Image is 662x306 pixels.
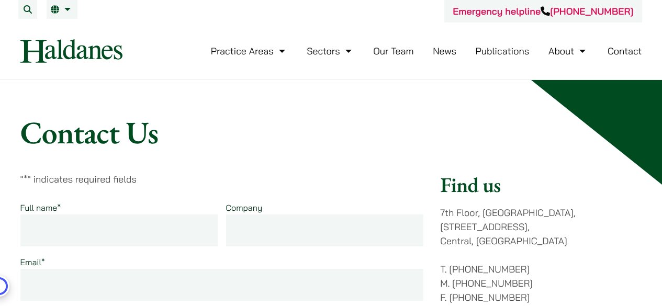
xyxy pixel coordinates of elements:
a: EN [51,5,73,14]
h2: Find us [440,172,642,197]
a: Sectors [307,45,354,57]
p: 7th Floor, [GEOGRAPHIC_DATA], [STREET_ADDRESS], Central, [GEOGRAPHIC_DATA] [440,206,642,248]
a: About [548,45,588,57]
label: Company [226,202,263,213]
a: News [433,45,456,57]
label: Full name [20,202,61,213]
a: Publications [476,45,530,57]
a: Contact [608,45,642,57]
img: Logo of Haldanes [20,39,122,63]
label: Email [20,257,45,267]
a: Our Team [373,45,413,57]
a: Practice Areas [211,45,288,57]
p: " " indicates required fields [20,172,424,186]
a: Emergency helpline[PHONE_NUMBER] [453,5,633,17]
h1: Contact Us [20,114,642,151]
